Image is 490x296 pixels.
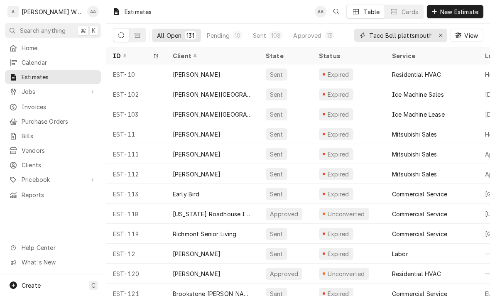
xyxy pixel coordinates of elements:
[22,175,84,184] span: Pricebook
[451,29,483,42] button: View
[326,250,350,258] div: Expired
[439,7,480,16] span: New Estimate
[293,31,321,40] div: Approved
[173,90,252,99] div: [PERSON_NAME][GEOGRAPHIC_DATA]
[392,110,445,119] div: Ice Machine Lease
[271,31,281,40] div: 108
[5,41,101,55] a: Home
[269,190,284,198] div: Sent
[91,281,96,290] span: C
[326,130,350,139] div: Expired
[22,44,97,52] span: Home
[392,70,441,79] div: Residential HVAC
[173,230,237,238] div: Richmont Senior Living
[5,23,101,38] button: Search anything⌘K
[22,103,97,111] span: Invoices
[22,7,83,16] div: [PERSON_NAME] Works LLC
[173,250,220,258] div: [PERSON_NAME]
[106,244,166,264] div: EST-12
[5,115,101,128] a: Purchase Orders
[363,7,380,16] div: Table
[87,6,99,17] div: AA
[327,269,366,278] div: Unconverted
[173,190,200,198] div: Early Bird
[87,6,99,17] div: Aaron Anderson's Avatar
[5,188,101,202] a: Reports
[106,84,166,104] div: EST-102
[5,85,101,98] a: Go to Jobs
[463,31,480,40] span: View
[326,170,350,179] div: Expired
[173,150,220,159] div: [PERSON_NAME]
[315,6,326,17] div: Aaron Anderson's Avatar
[186,31,194,40] div: 131
[20,26,66,35] span: Search anything
[392,90,444,99] div: Ice Machine Sales
[269,130,284,139] div: Sent
[106,164,166,184] div: EST-112
[326,190,350,198] div: Expired
[326,230,350,238] div: Expired
[269,210,299,218] div: Approved
[315,6,326,17] div: AA
[392,269,441,278] div: Residential HVAC
[269,150,284,159] div: Sent
[235,31,240,40] div: 10
[402,7,418,16] div: Cards
[327,210,366,218] div: Unconverted
[5,255,101,269] a: Go to What's New
[5,56,101,69] a: Calendar
[173,170,220,179] div: [PERSON_NAME]
[5,144,101,157] a: Vendors
[22,191,97,199] span: Reports
[22,87,84,96] span: Jobs
[434,29,447,42] button: Erase input
[392,210,447,218] div: Commercial Service
[269,269,299,278] div: Approved
[157,31,181,40] div: All Open
[106,224,166,244] div: EST-119
[22,243,96,252] span: Help Center
[106,204,166,224] div: EST-118
[330,5,343,18] button: Open search
[392,150,437,159] div: Mitsubishi Sales
[22,161,97,169] span: Clients
[106,124,166,144] div: EST-11
[22,258,96,267] span: What's New
[173,269,220,278] div: [PERSON_NAME]
[106,64,166,84] div: EST-10
[5,129,101,143] a: Bills
[173,210,252,218] div: [US_STATE] Roadhouse Intermediary, LLC
[22,282,41,289] span: Create
[5,158,101,172] a: Clients
[106,104,166,124] div: EST-103
[5,100,101,114] a: Invoices
[427,5,483,18] button: New Estimate
[5,173,101,186] a: Go to Pricebook
[269,230,284,238] div: Sent
[326,150,350,159] div: Expired
[173,110,252,119] div: [PERSON_NAME][GEOGRAPHIC_DATA]
[269,110,284,119] div: Sent
[92,26,96,35] span: K
[326,70,350,79] div: Expired
[173,130,220,139] div: [PERSON_NAME]
[369,29,431,42] input: Keyword search
[7,6,19,17] div: A
[80,26,86,35] span: ⌘
[392,51,470,60] div: Service
[269,170,284,179] div: Sent
[106,184,166,204] div: EST-113
[253,31,266,40] div: Sent
[392,250,408,258] div: Labor
[5,241,101,254] a: Go to Help Center
[22,117,97,126] span: Purchase Orders
[266,51,306,60] div: State
[392,170,437,179] div: Mitsubishi Sales
[319,51,377,60] div: Status
[269,250,284,258] div: Sent
[113,51,151,60] div: ID
[22,132,97,140] span: Bills
[327,31,332,40] div: 13
[269,70,284,79] div: Sent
